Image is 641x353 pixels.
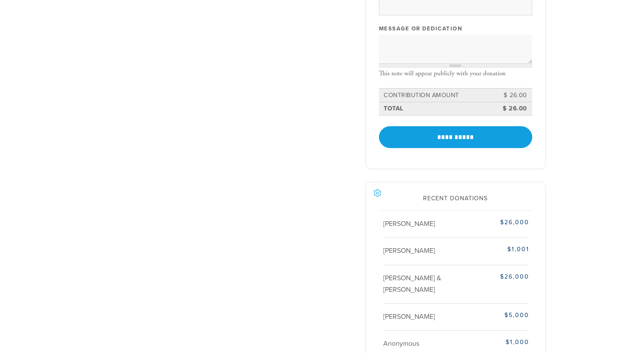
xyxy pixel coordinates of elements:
td: Total [382,103,490,115]
span: [PERSON_NAME] & [PERSON_NAME] [383,274,441,294]
span: [PERSON_NAME] [383,246,435,255]
div: $1,000 [478,338,529,347]
label: Message or dedication [379,25,462,33]
div: $1,001 [478,245,529,254]
td: $ 26.00 [490,103,528,115]
h2: Recent Donations [379,195,532,202]
div: $26,000 [478,272,529,281]
span: Anonymous [383,339,419,348]
div: This note will appear publicly with your donation [379,70,532,77]
span: [PERSON_NAME] [383,220,435,228]
td: $ 26.00 [490,89,528,101]
span: [PERSON_NAME] [383,312,435,321]
td: Contribution Amount [382,89,490,101]
div: $26,000 [478,218,529,227]
div: $5,000 [478,311,529,320]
